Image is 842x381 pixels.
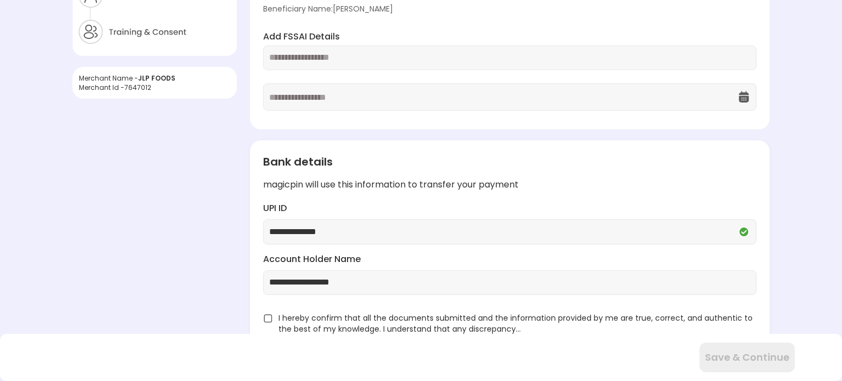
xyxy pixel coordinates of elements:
span: JLP FOODS [138,73,175,83]
label: UPI ID [263,202,756,215]
div: Bank details [263,153,756,170]
img: Q2VREkDUCX-Nh97kZdnvclHTixewBtwTiuomQU4ttMKm5pUNxe9W_NURYrLCGq_Mmv0UDstOKswiepyQhkhj-wqMpwXa6YfHU... [737,225,750,238]
button: Save & Continue [699,343,795,372]
label: Add FSSAI Details [263,31,756,43]
span: I hereby confirm that all the documents submitted and the information provided by me are true, co... [278,312,756,334]
div: Merchant Name - [79,73,230,83]
div: magicpin will use this information to transfer your payment [263,179,756,191]
img: OcXK764TI_dg1n3pJKAFuNcYfYqBKGvmbXteblFrPew4KBASBbPUoKPFDRZzLe5z5khKOkBCrBseVNl8W_Mqhk0wgJF92Dyy9... [737,90,750,104]
label: Account Holder Name [263,253,756,266]
div: Beneficiary Name: [PERSON_NAME] [263,3,756,14]
div: Merchant Id - 7647012 [79,83,230,92]
img: unchecked [263,314,273,323]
